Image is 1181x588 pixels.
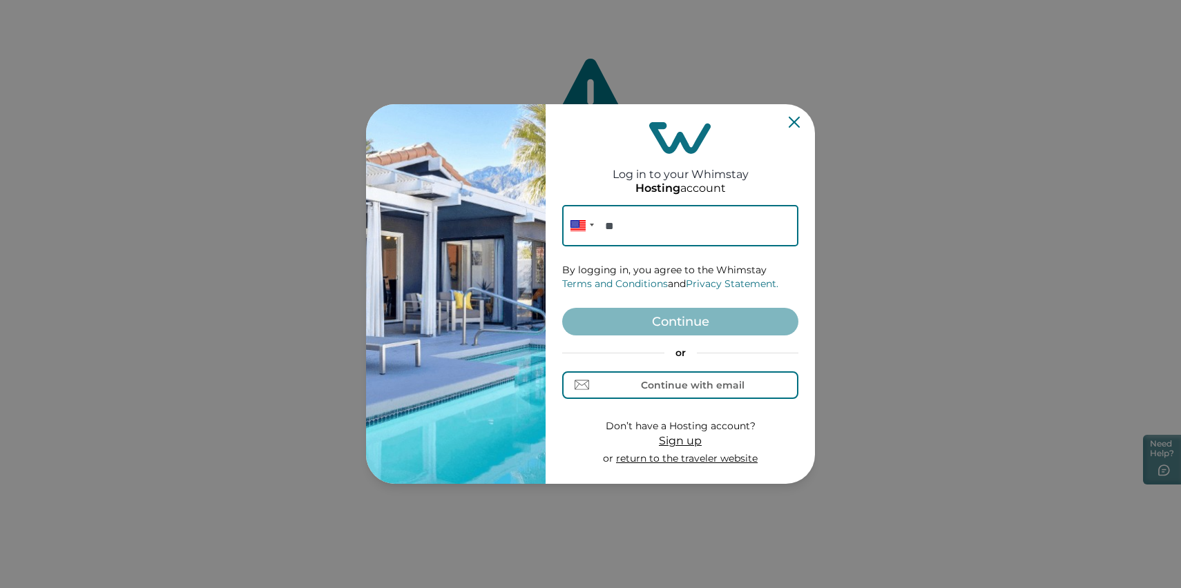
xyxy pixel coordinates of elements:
[659,434,702,447] span: Sign up
[635,182,726,195] p: account
[562,264,798,291] p: By logging in, you agree to the Whimstay and
[603,452,758,466] p: or
[616,452,758,464] a: return to the traveler website
[641,380,745,391] div: Continue with email
[603,420,758,433] p: Don’t have a Hosting account?
[686,277,778,290] a: Privacy Statement.
[562,371,798,399] button: Continue with email
[562,205,598,246] div: United States: + 1
[789,117,800,128] button: Close
[562,346,798,360] p: or
[649,122,711,154] img: login-logo
[366,104,546,484] img: auth-banner
[635,182,680,195] p: Hosting
[562,308,798,335] button: Continue
[613,154,749,181] h2: Log in to your Whimstay
[562,277,668,290] a: Terms and Conditions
